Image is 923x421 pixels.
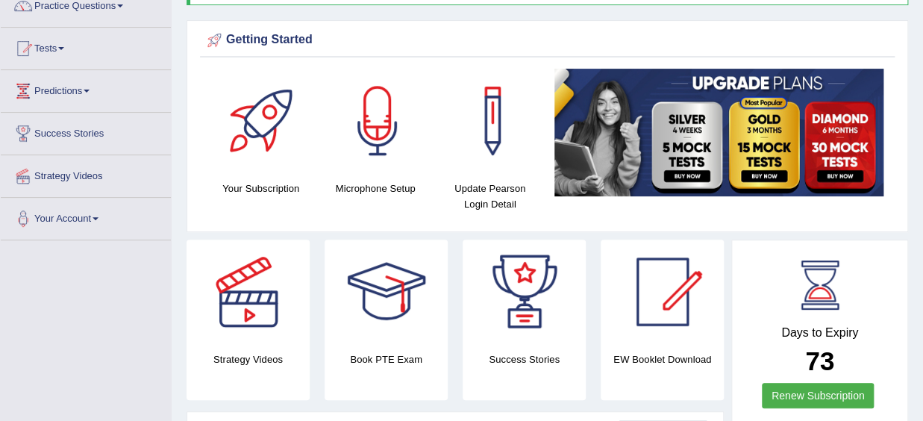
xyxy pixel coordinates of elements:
h4: Strategy Videos [187,352,310,367]
h4: Microphone Setup [325,181,425,196]
a: Tests [1,28,171,65]
a: Predictions [1,70,171,107]
b: 73 [805,346,834,375]
h4: Success Stories [463,352,586,367]
a: Strategy Videos [1,155,171,193]
h4: Update Pearson Login Detail [440,181,539,212]
img: small5.jpg [554,69,883,196]
a: Success Stories [1,113,171,150]
h4: Your Subscription [211,181,310,196]
a: Renew Subscription [762,383,874,408]
h4: Book PTE Exam [325,352,448,367]
a: Your Account [1,198,171,235]
h4: Days to Expiry [748,326,891,340]
h4: EW Booklet Download [601,352,724,367]
div: Getting Started [204,29,891,52]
